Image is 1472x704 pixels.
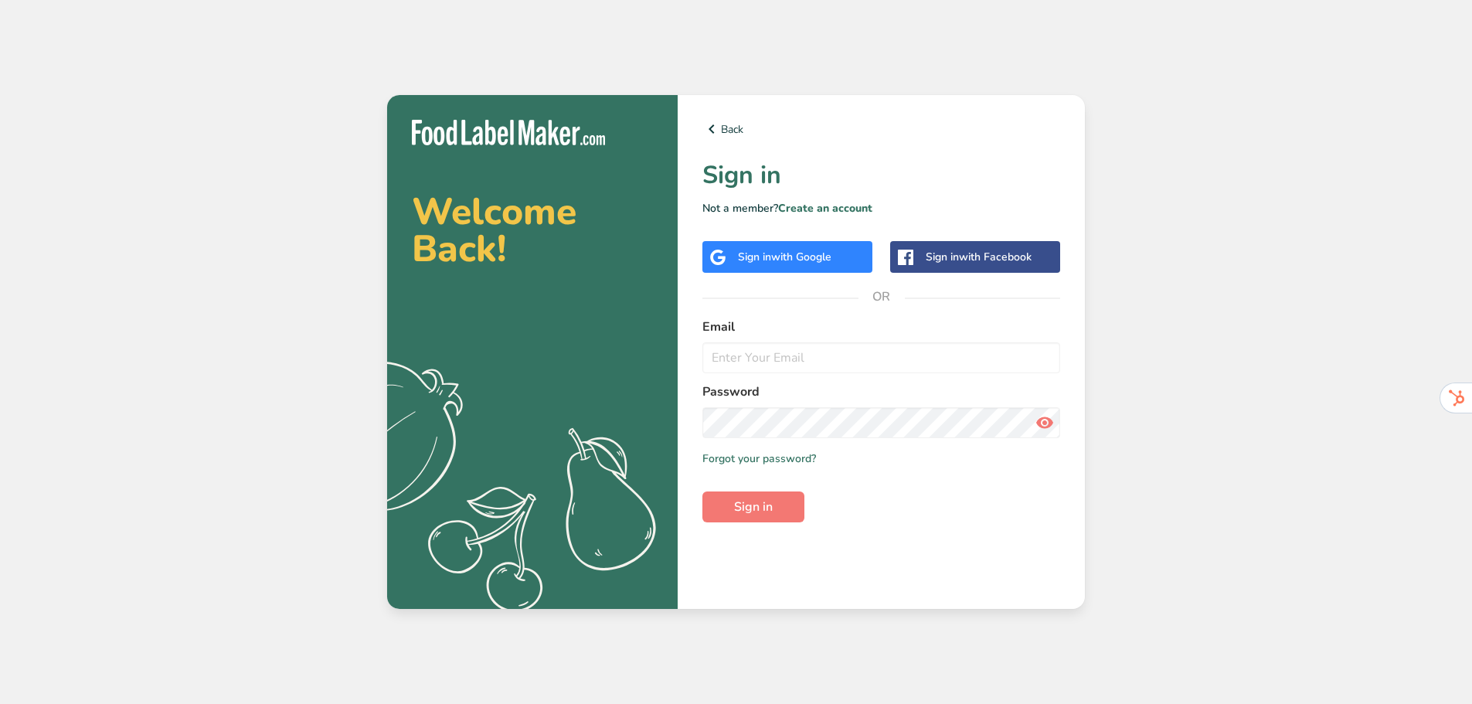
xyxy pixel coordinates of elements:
[702,491,804,522] button: Sign in
[702,383,1060,401] label: Password
[702,342,1060,373] input: Enter Your Email
[858,274,905,320] span: OR
[702,200,1060,216] p: Not a member?
[412,193,653,267] h2: Welcome Back!
[702,120,1060,138] a: Back
[702,318,1060,336] label: Email
[926,249,1032,265] div: Sign in
[738,249,831,265] div: Sign in
[771,250,831,264] span: with Google
[778,201,872,216] a: Create an account
[734,498,773,516] span: Sign in
[702,157,1060,194] h1: Sign in
[959,250,1032,264] span: with Facebook
[412,120,605,145] img: Food Label Maker
[702,451,816,467] a: Forgot your password?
